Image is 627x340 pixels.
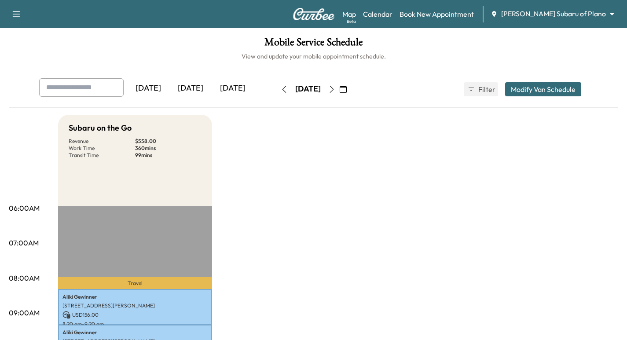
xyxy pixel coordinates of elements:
[295,84,321,95] div: [DATE]
[135,138,202,145] p: $ 558.00
[135,152,202,159] p: 99 mins
[62,293,208,300] p: Aliki Gewinner
[169,78,212,99] div: [DATE]
[478,84,494,95] span: Filter
[58,277,212,289] p: Travel
[62,311,208,319] p: USD 156.00
[347,18,356,25] div: Beta
[135,145,202,152] p: 360 mins
[501,9,606,19] span: [PERSON_NAME] Subaru of Plano
[9,203,40,213] p: 06:00AM
[69,122,132,134] h5: Subaru on the Go
[62,329,208,336] p: Aliki Gewinner
[342,9,356,19] a: MapBeta
[62,321,208,328] p: 8:20 am - 9:20 am
[9,52,618,61] h6: View and update your mobile appointment schedule.
[69,152,135,159] p: Transit Time
[293,8,335,20] img: Curbee Logo
[212,78,254,99] div: [DATE]
[9,238,39,248] p: 07:00AM
[9,307,40,318] p: 09:00AM
[69,145,135,152] p: Work Time
[127,78,169,99] div: [DATE]
[400,9,474,19] a: Book New Appointment
[505,82,581,96] button: Modify Van Schedule
[9,37,618,52] h1: Mobile Service Schedule
[62,302,208,309] p: [STREET_ADDRESS][PERSON_NAME]
[363,9,392,19] a: Calendar
[9,273,40,283] p: 08:00AM
[69,138,135,145] p: Revenue
[464,82,498,96] button: Filter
